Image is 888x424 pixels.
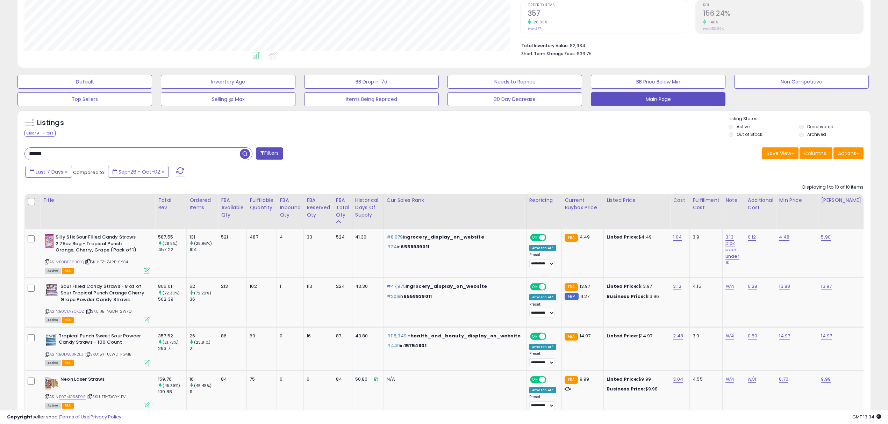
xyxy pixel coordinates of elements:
a: 0.12 [748,234,756,241]
p: in [387,244,521,250]
div: 26 [189,333,218,339]
div: N/A [387,376,521,382]
div: 16 [307,333,328,339]
span: | SKU: JE-NGDH-2W7Q [85,308,131,314]
span: 6558939011 [403,293,432,300]
div: 113 [307,283,328,290]
a: N/A [725,332,734,339]
small: (25.96%) [194,241,212,246]
div: 487 [250,234,271,240]
button: Columns [800,147,832,159]
p: in [387,333,521,339]
a: Privacy Policy [91,414,121,420]
div: FBA inbound Qty [280,197,301,219]
label: Out of Stock [737,131,762,137]
span: 4.49 [580,234,590,240]
span: Last 7 Days [36,168,63,175]
button: Top Sellers [17,92,152,106]
span: $33.75 [577,50,592,57]
span: FBA [62,317,74,323]
li: $2,934 [521,41,859,49]
div: $4.49 [607,234,665,240]
div: Fulfillable Quantity [250,197,274,211]
span: ON [531,284,539,290]
div: 3.9 [693,333,717,339]
span: #449 [387,342,400,349]
div: 524 [336,234,347,240]
div: 87 [336,333,347,339]
b: Listed Price: [607,234,638,240]
span: ON [531,235,539,241]
button: Selling @ Max [161,92,295,106]
a: 13.97 [821,283,832,290]
div: Note [725,197,742,204]
a: B0DGJ3R2LZ [59,351,84,357]
span: FBA [62,360,74,366]
span: Compared to: [73,169,105,176]
span: 13.97 [580,283,590,290]
a: 3.04 [673,376,683,383]
span: grocery_display_on_website [407,234,484,240]
b: Short Term Storage Fees: [521,51,576,57]
div: ASIN: [45,376,150,408]
div: 86 [221,333,241,339]
div: Additional Cost [748,197,773,211]
button: Main Page [591,92,725,106]
div: FBA Available Qty [221,197,244,219]
div: $13.96 [607,293,665,300]
div: Title [43,197,152,204]
a: 3.12 [673,283,681,290]
div: Amazon AI * [529,245,557,251]
span: #118,349 [387,332,407,339]
a: 14.97 [779,332,790,339]
b: Listed Price: [607,376,638,382]
button: Actions [833,147,864,159]
button: BB Drop in 7d [304,75,439,89]
b: Tropical Punch Sweet Sour Powder Candy Straws - 100 Count [59,333,144,348]
small: FBA [565,234,578,242]
span: #8,079 [387,234,403,240]
div: 0 [280,333,298,339]
button: Filters [256,147,283,160]
small: FBM [565,293,578,300]
button: Sep-26 - Oct-02 [108,166,169,178]
a: 5.90 [821,234,831,241]
span: 9.99 [580,376,589,382]
img: 41fj++Hw24L._SL40_.jpg [45,234,54,248]
a: 13.88 [779,283,790,290]
span: OFF [545,235,556,241]
span: health_and_beauty_display_on_website [410,332,521,339]
div: Total Rev. [158,197,184,211]
div: 84 [336,376,347,382]
strong: Copyright [7,414,33,420]
span: | SKU: EB-TXGY-1EVL [87,394,127,400]
div: Historical Days Of Supply [355,197,381,219]
div: 6 [307,376,328,382]
span: All listings currently available for purchase on Amazon [45,268,61,274]
small: (23.81%) [194,339,210,345]
button: Inventory Age [161,75,295,89]
button: Default [17,75,152,89]
div: 457.22 [158,247,186,253]
span: All listings currently available for purchase on Amazon [45,317,61,323]
div: 3.9 [693,234,717,240]
small: (21.73%) [163,339,179,345]
div: Listed Price [607,197,667,204]
div: 502.39 [158,296,186,302]
div: Clear All Filters [24,130,56,137]
p: Listing States: [729,116,871,122]
div: Current Buybox Price [565,197,601,211]
div: 131 [189,234,218,240]
div: Cur Sales Rank [387,197,523,204]
small: (28.5%) [163,241,178,246]
div: 11 [189,389,218,395]
b: Silly Stix Sour Filled Candy Straws 2.75oz Bag - Tropical Punch, Orange, Cherry, Grape (Pack of 1) [56,234,141,255]
img: 51PzWIUC1zL._SL40_.jpg [45,333,57,347]
div: 4 [280,234,298,240]
a: 0.28 [748,283,758,290]
div: $13.97 [607,283,665,290]
a: 9.99 [821,376,831,383]
a: N/A [725,376,734,383]
label: Archived [807,131,826,137]
span: Ordered Items [528,3,688,7]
